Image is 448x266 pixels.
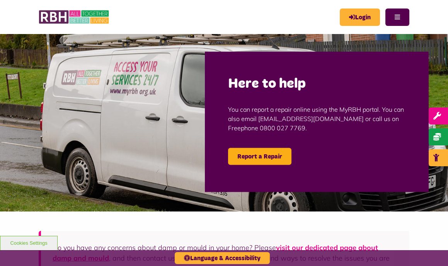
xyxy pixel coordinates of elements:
[175,252,270,264] button: Language & Accessibility
[228,148,291,165] a: Report a Repair
[340,9,380,26] a: MyRBH
[385,9,409,26] button: Navigation
[413,231,448,266] iframe: Netcall Web Assistant for live chat
[39,8,110,26] img: RBH
[228,75,406,93] h2: Here to help
[228,93,406,144] p: You can report a repair online using the MyRBH portal. You can also email [EMAIL_ADDRESS][DOMAIN_...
